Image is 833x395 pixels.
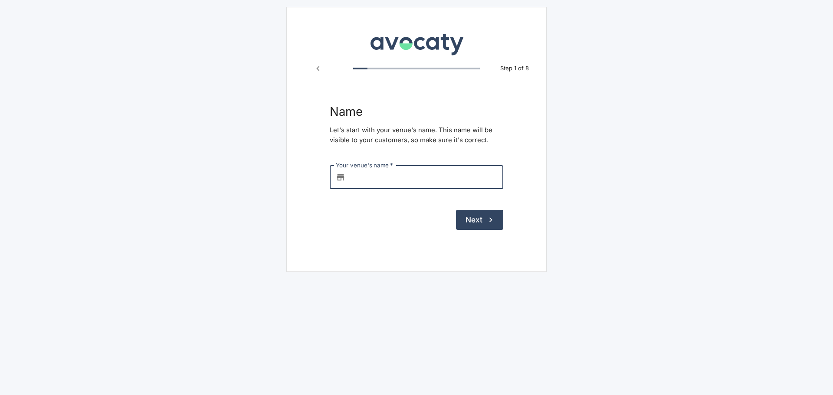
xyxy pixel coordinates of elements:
[330,125,503,145] p: Let's start with your venue's name. This name will be visible to your customers, so make sure it'...
[368,27,466,57] img: Avocaty
[336,161,393,170] label: Your venue's name
[310,60,326,77] button: Previous step
[494,64,536,73] span: Step 1 of 8
[330,104,503,118] h3: Name
[456,210,503,230] button: Next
